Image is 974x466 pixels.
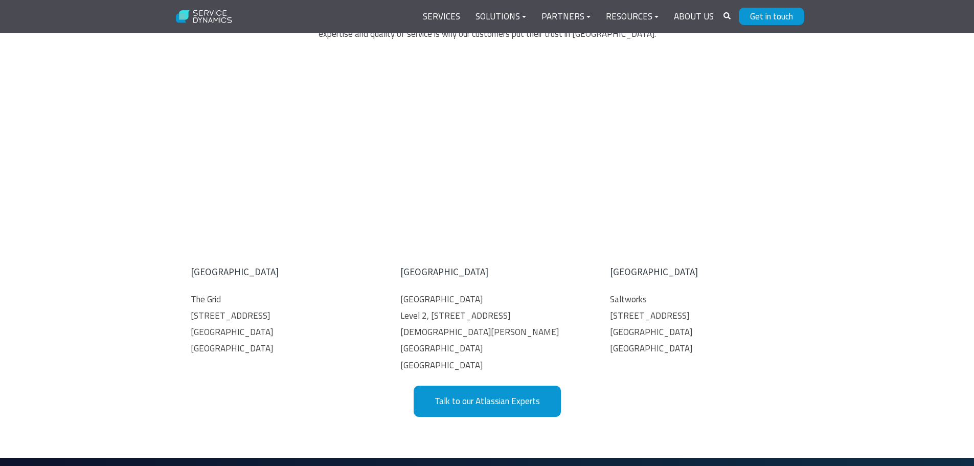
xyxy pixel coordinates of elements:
h5: [GEOGRAPHIC_DATA] [610,265,783,279]
a: Resources [598,5,666,29]
a: Get in touch [739,8,804,25]
a: Solutions [468,5,534,29]
span: [STREET_ADDRESS] [191,309,270,322]
a: About Us [666,5,721,29]
span: [GEOGRAPHIC_DATA] [400,293,559,372]
span: Saltworks [STREET_ADDRESS] [GEOGRAPHIC_DATA] [GEOGRAPHIC_DATA] [610,293,692,356]
span: The Grid [191,293,221,306]
a: Talk to our Atlassian Experts [414,386,561,417]
h5: [GEOGRAPHIC_DATA] [400,265,574,279]
a: Services [415,5,468,29]
span: [GEOGRAPHIC_DATA] [GEOGRAPHIC_DATA] [191,325,273,355]
img: Service Dynamics Logo - White [170,4,238,30]
span: [GEOGRAPHIC_DATA] Level 2, [STREET_ADDRESS][DEMOGRAPHIC_DATA][PERSON_NAME] [GEOGRAPHIC_DATA] [400,293,559,356]
h5: [GEOGRAPHIC_DATA] [191,265,364,279]
div: Navigation Menu [415,5,721,29]
a: Partners [534,5,598,29]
